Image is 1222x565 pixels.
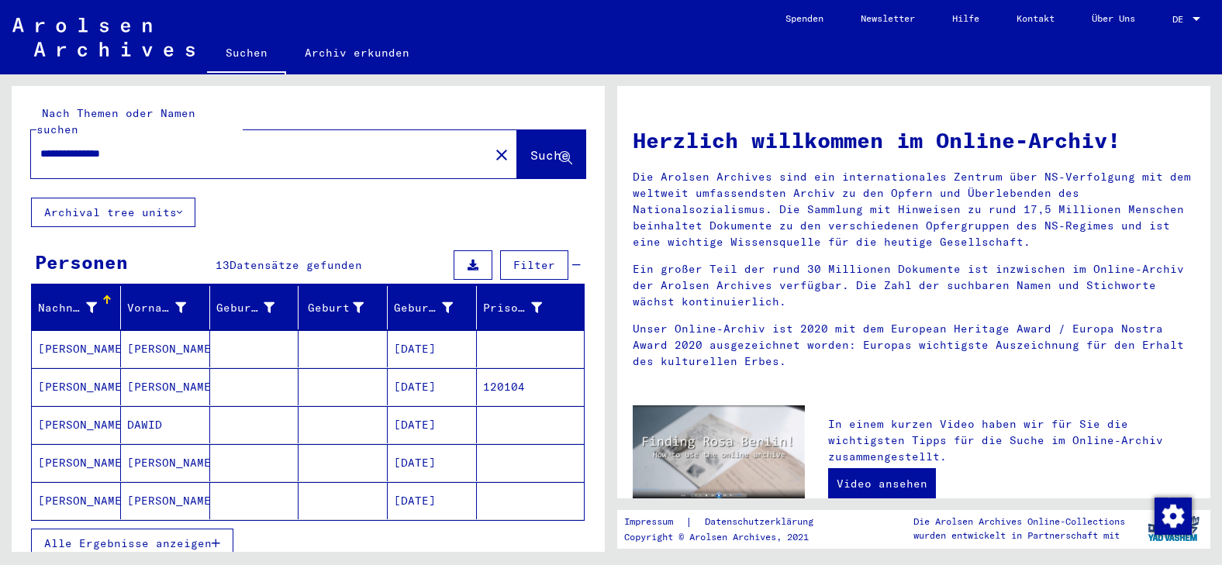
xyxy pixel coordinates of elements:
[624,514,685,530] a: Impressum
[624,514,832,530] div: |
[477,286,584,329] mat-header-cell: Prisoner #
[38,295,120,320] div: Nachname
[492,146,511,164] mat-icon: close
[388,444,477,481] mat-cell: [DATE]
[394,295,476,320] div: Geburtsdatum
[530,147,569,163] span: Suche
[1144,509,1203,548] img: yv_logo.png
[32,286,121,329] mat-header-cell: Nachname
[388,286,477,329] mat-header-cell: Geburtsdatum
[32,444,121,481] mat-cell: [PERSON_NAME]
[388,406,477,443] mat-cell: [DATE]
[31,529,233,558] button: Alle Ergebnisse anzeigen
[633,124,1195,157] h1: Herzlich willkommen im Online-Archiv!
[624,530,832,544] p: Copyright © Arolsen Archives, 2021
[305,300,364,316] div: Geburt‏
[633,261,1195,310] p: Ein großer Teil der rund 30 Millionen Dokumente ist inzwischen im Online-Archiv der Arolsen Archi...
[828,468,936,499] a: Video ansehen
[216,300,275,316] div: Geburtsname
[299,286,388,329] mat-header-cell: Geburt‏
[483,295,565,320] div: Prisoner #
[477,368,584,405] mat-cell: 120104
[513,258,555,272] span: Filter
[12,18,195,57] img: Arolsen_neg.svg
[633,321,1195,370] p: Unser Online-Archiv ist 2020 mit dem European Heritage Award / Europa Nostra Award 2020 ausgezeic...
[121,444,210,481] mat-cell: [PERSON_NAME]
[44,536,212,550] span: Alle Ergebnisse anzeigen
[388,482,477,519] mat-cell: [DATE]
[32,406,121,443] mat-cell: [PERSON_NAME]
[121,330,210,367] mat-cell: [PERSON_NAME]
[828,416,1195,465] p: In einem kurzen Video haben wir für Sie die wichtigsten Tipps für die Suche im Online-Archiv zusa...
[127,295,209,320] div: Vorname
[216,258,230,272] span: 13
[633,169,1195,250] p: Die Arolsen Archives sind ein internationales Zentrum über NS-Verfolgung mit dem weltweit umfasse...
[38,300,97,316] div: Nachname
[388,330,477,367] mat-cell: [DATE]
[127,300,186,316] div: Vorname
[32,482,121,519] mat-cell: [PERSON_NAME]
[913,529,1125,543] p: wurden entwickelt in Partnerschaft mit
[486,139,517,170] button: Clear
[388,368,477,405] mat-cell: [DATE]
[483,300,542,316] div: Prisoner #
[35,248,128,276] div: Personen
[210,286,299,329] mat-header-cell: Geburtsname
[305,295,387,320] div: Geburt‏
[230,258,362,272] span: Datensätze gefunden
[286,34,428,71] a: Archiv erkunden
[1155,498,1192,535] img: Zustimmung ändern
[121,368,210,405] mat-cell: [PERSON_NAME]
[517,130,585,178] button: Suche
[36,106,195,136] mat-label: Nach Themen oder Namen suchen
[121,406,210,443] mat-cell: DAWID
[121,482,210,519] mat-cell: [PERSON_NAME]
[121,286,210,329] mat-header-cell: Vorname
[31,198,195,227] button: Archival tree units
[692,514,832,530] a: Datenschutzerklärung
[32,368,121,405] mat-cell: [PERSON_NAME]
[500,250,568,280] button: Filter
[216,295,299,320] div: Geburtsname
[1172,14,1189,25] span: DE
[32,330,121,367] mat-cell: [PERSON_NAME]
[207,34,286,74] a: Suchen
[913,515,1125,529] p: Die Arolsen Archives Online-Collections
[394,300,453,316] div: Geburtsdatum
[633,405,805,499] img: video.jpg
